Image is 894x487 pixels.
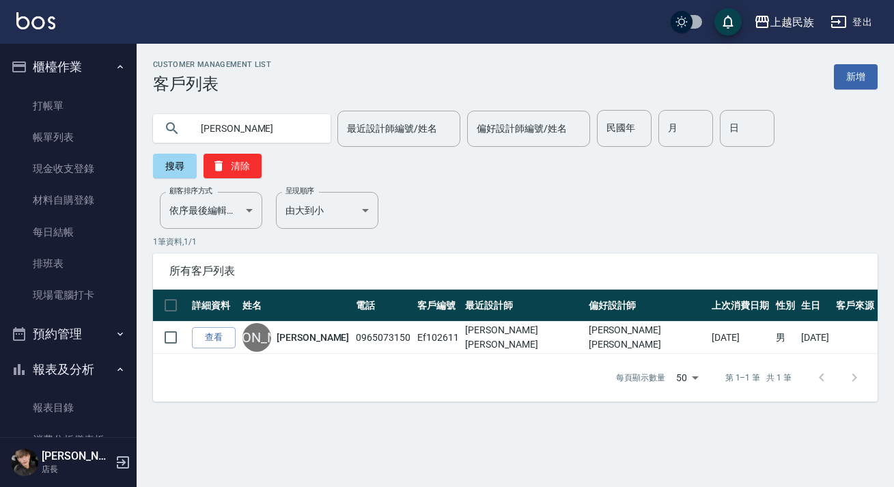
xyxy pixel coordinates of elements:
[772,290,798,322] th: 性別
[798,322,833,354] td: [DATE]
[239,290,352,322] th: 姓名
[462,322,585,354] td: [PERSON_NAME][PERSON_NAME]
[191,110,320,147] input: 搜尋關鍵字
[798,290,833,322] th: 生日
[169,186,212,196] label: 顧客排序方式
[169,264,861,278] span: 所有客戶列表
[585,322,708,354] td: [PERSON_NAME][PERSON_NAME]
[414,322,462,354] td: Ef102611
[153,60,271,69] h2: Customer Management List
[772,322,798,354] td: 男
[5,316,131,352] button: 預約管理
[414,290,462,322] th: 客戶編號
[242,323,271,352] div: [PERSON_NAME]
[714,8,742,36] button: save
[153,236,878,248] p: 1 筆資料, 1 / 1
[204,154,262,178] button: 清除
[725,372,792,384] p: 第 1–1 筆 共 1 筆
[188,290,239,322] th: 詳細資料
[5,279,131,311] a: 現場電腦打卡
[5,90,131,122] a: 打帳單
[42,463,111,475] p: 店長
[352,322,414,354] td: 0965073150
[834,64,878,89] a: 新增
[42,449,111,463] h5: [PERSON_NAME]
[5,392,131,423] a: 報表目錄
[352,290,414,322] th: 電話
[5,49,131,85] button: 櫃檯作業
[277,331,349,344] a: [PERSON_NAME]
[5,153,131,184] a: 現金收支登錄
[192,327,236,348] a: 查看
[153,74,271,94] h3: 客戶列表
[11,449,38,476] img: Person
[749,8,820,36] button: 上越民族
[5,122,131,153] a: 帳單列表
[5,184,131,216] a: 材料自購登錄
[276,192,378,229] div: 由大到小
[708,322,772,354] td: [DATE]
[153,154,197,178] button: 搜尋
[708,290,772,322] th: 上次消費日期
[616,372,665,384] p: 每頁顯示數量
[825,10,878,35] button: 登出
[671,359,703,396] div: 50
[5,217,131,248] a: 每日結帳
[770,14,814,31] div: 上越民族
[462,290,585,322] th: 最近設計師
[160,192,262,229] div: 依序最後編輯時間
[585,290,708,322] th: 偏好設計師
[5,352,131,387] button: 報表及分析
[833,290,878,322] th: 客戶來源
[5,248,131,279] a: 排班表
[16,12,55,29] img: Logo
[285,186,314,196] label: 呈現順序
[5,424,131,456] a: 消費分析儀表板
